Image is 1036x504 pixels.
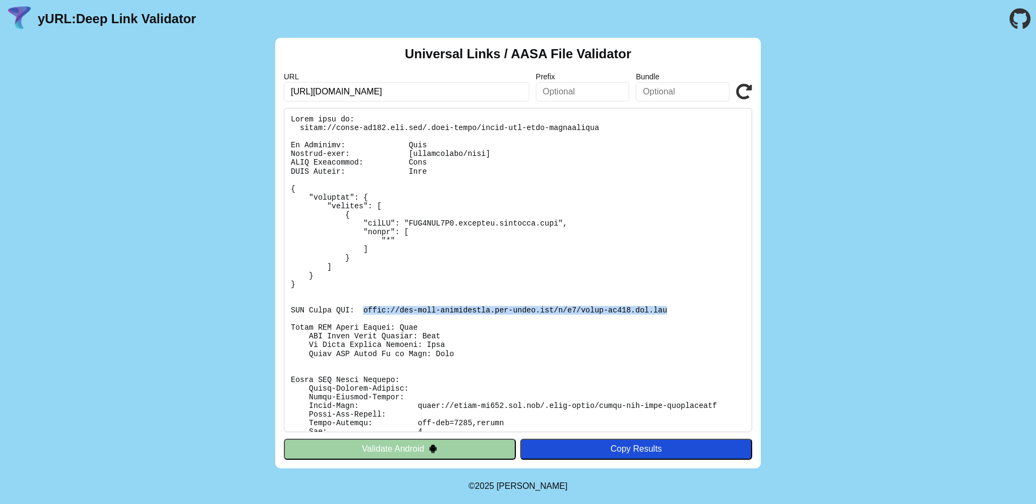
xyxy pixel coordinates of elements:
[536,72,630,81] label: Prefix
[636,72,730,81] label: Bundle
[284,439,516,459] button: Validate Android
[468,468,567,504] footer: ©
[526,444,747,454] div: Copy Results
[636,82,730,101] input: Optional
[520,439,752,459] button: Copy Results
[284,72,529,81] label: URL
[428,444,438,453] img: droidIcon.svg
[284,108,752,432] pre: Lorem ipsu do: sitam://conse-ad182.eli.sed/.doei-tempo/incid-utl-etdo-magnaaliqua En Adminimv: Qu...
[284,82,529,101] input: Required
[475,481,494,491] span: 2025
[405,46,631,62] h2: Universal Links / AASA File Validator
[536,82,630,101] input: Optional
[5,5,33,33] img: yURL Logo
[496,481,568,491] a: Michael Ibragimchayev's Personal Site
[38,11,196,26] a: yURL:Deep Link Validator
